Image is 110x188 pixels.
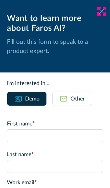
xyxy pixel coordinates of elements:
p: Fill out this form to speak to a product expert. [7,38,103,56]
label: First name [7,120,103,128]
div: Other [70,95,85,103]
label: Last name [7,150,103,159]
div: Demo [25,95,40,103]
div: I'm interested in... [7,79,103,88]
div: Want to learn more about Faros AI? [7,14,103,33]
label: Work email [7,178,103,187]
